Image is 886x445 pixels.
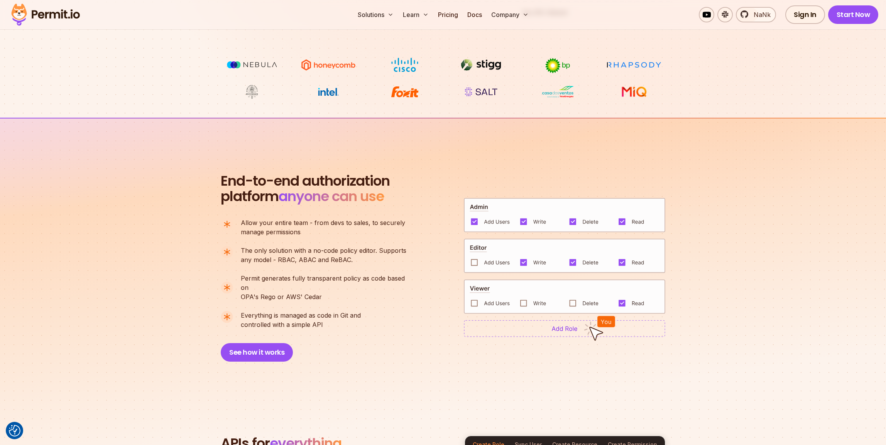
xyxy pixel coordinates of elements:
a: Start Now [828,5,879,24]
span: The only solution with a no-code policy editor. Supports [241,246,406,255]
img: Nebula [223,58,281,72]
p: controlled with a simple API [241,311,361,329]
span: NaNk [749,10,771,19]
p: manage permissions [241,218,405,237]
img: salt [452,85,510,99]
img: bp [529,58,587,74]
img: Intel [299,85,357,99]
img: Maricopa County Recorder\'s Office [223,85,281,99]
span: End-to-end authorization [221,173,390,189]
span: anyone can use [279,186,384,206]
span: Permit generates fully transparent policy as code based on [241,274,413,292]
a: Docs [464,7,485,22]
p: any model - RBAC, ABAC and ReBAC. [241,246,406,264]
img: Revisit consent button [9,425,20,437]
button: Consent Preferences [9,425,20,437]
p: OPA's Rego or AWS' Cedar [241,274,413,301]
button: Solutions [355,7,397,22]
img: MIQ [608,85,660,98]
a: Pricing [435,7,461,22]
button: Learn [400,7,432,22]
a: Sign In [785,5,825,24]
img: Foxit [376,85,434,99]
button: Company [488,7,532,22]
img: Permit logo [8,2,83,28]
img: Cisco [376,58,434,72]
a: NaNk [736,7,776,22]
img: Stigg [452,58,510,72]
span: Everything is managed as code in Git and [241,311,361,320]
img: Casa dos Ventos [529,85,587,99]
span: Allow your entire team - from devs to sales, to securely [241,218,405,227]
img: Honeycomb [299,58,357,72]
button: See how it works [221,343,293,362]
h2: platform [221,173,390,204]
img: Rhapsody Health [605,58,663,72]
